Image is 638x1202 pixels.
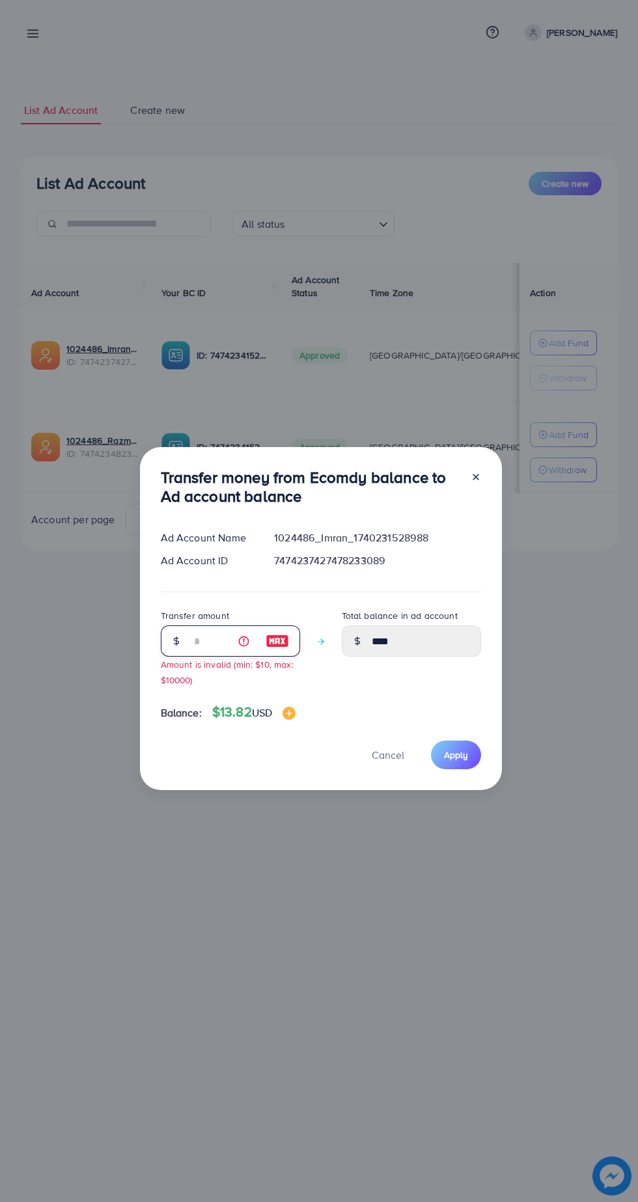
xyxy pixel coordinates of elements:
img: image [283,707,296,720]
img: image [266,633,289,649]
span: Apply [444,748,468,761]
button: Cancel [355,741,421,769]
label: Total balance in ad account [342,609,458,622]
div: 7474237427478233089 [264,553,491,568]
span: Balance: [161,705,202,720]
div: Ad Account Name [150,530,264,545]
small: Amount is invalid (min: $10, max: $10000) [161,658,294,685]
div: 1024486_Imran_1740231528988 [264,530,491,545]
span: Cancel [372,748,404,762]
span: USD [252,705,272,720]
h3: Transfer money from Ecomdy balance to Ad account balance [161,468,460,506]
button: Apply [431,741,481,769]
label: Transfer amount [161,609,229,622]
div: Ad Account ID [150,553,264,568]
h4: $13.82 [212,704,296,720]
